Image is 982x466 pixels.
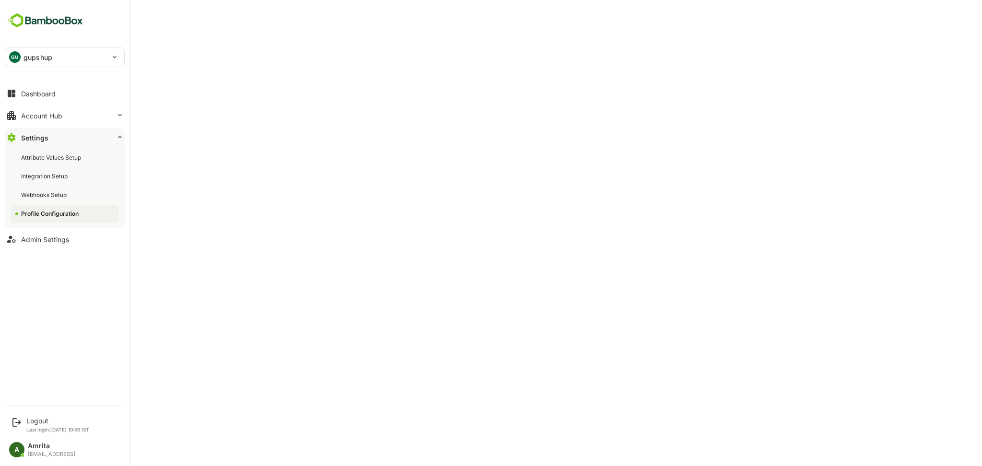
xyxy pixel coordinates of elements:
[21,172,70,180] div: Integration Setup
[26,417,89,425] div: Logout
[21,153,83,162] div: Attribute Values Setup
[28,442,75,450] div: Amrita
[21,210,81,218] div: Profile Configuration
[21,134,48,142] div: Settings
[5,47,124,67] div: GUgupshup
[5,128,125,147] button: Settings
[26,427,89,432] p: Last login: [DATE] 10:56 IST
[9,51,21,63] div: GU
[21,191,69,199] div: Webhooks Setup
[5,230,125,249] button: Admin Settings
[5,12,86,30] img: BambooboxFullLogoMark.5f36c76dfaba33ec1ec1367b70bb1252.svg
[21,235,69,244] div: Admin Settings
[5,106,125,125] button: Account Hub
[9,442,24,457] div: A
[21,90,56,98] div: Dashboard
[5,84,125,103] button: Dashboard
[21,112,62,120] div: Account Hub
[23,52,52,62] p: gupshup
[28,451,75,457] div: [EMAIL_ADDRESS]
